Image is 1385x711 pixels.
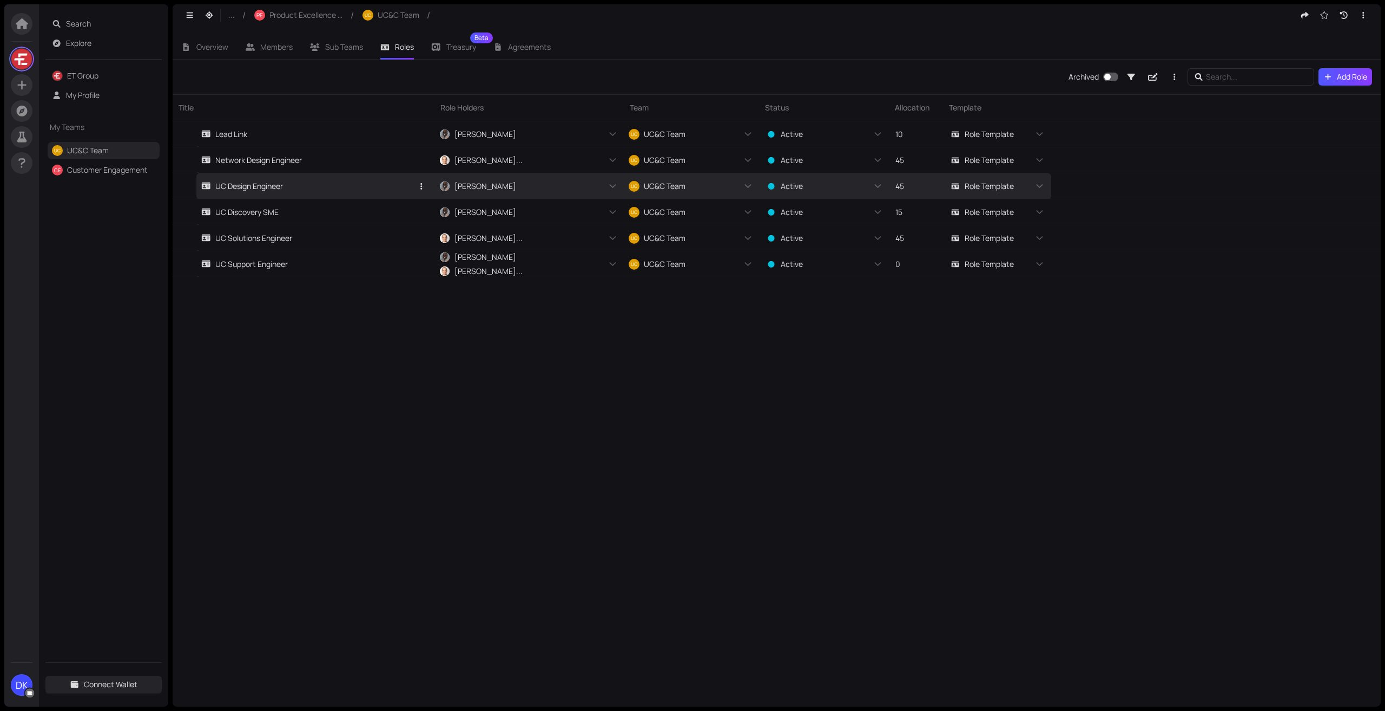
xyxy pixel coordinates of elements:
span: UC [631,233,637,243]
span: UC&C Team [378,9,419,21]
span: PE [256,12,263,18]
a: Customer Engagement [67,165,148,175]
button: Add Role [1318,68,1373,86]
img: KyGWI-k2bD.jpeg [440,207,450,217]
img: KyGWI-k2bD.jpeg [440,181,450,191]
span: ... [228,9,235,21]
span: UC&C Team [644,258,685,270]
a: My Profile [66,90,100,100]
span: UC [631,129,637,139]
span: Role Template [965,128,1014,140]
span: UC&C Team [644,154,685,166]
a: Explore [66,38,91,48]
a: UC Solutions Engineer [201,225,413,251]
span: Treasury [446,43,476,51]
span: [PERSON_NAME]... [454,265,523,277]
span: UC&C Team [644,128,685,140]
a: UC Support Engineer [201,251,413,277]
span: [PERSON_NAME] [454,251,516,263]
span: UC&C Team [644,232,685,244]
span: [PERSON_NAME]... [454,154,523,166]
span: Active [781,232,803,244]
div: Template [943,95,1051,121]
div: Allocation [889,95,943,121]
a: Network Design Engineer [201,147,413,173]
span: UC [631,259,637,269]
div: Team [624,95,759,121]
span: [PERSON_NAME] [454,180,516,192]
span: Connect Wallet [84,679,137,690]
span: UC [631,207,637,217]
span: Role Template [965,154,1014,166]
span: [PERSON_NAME] [454,206,516,218]
sup: Beta [470,32,493,43]
input: Enter value [889,125,943,142]
button: ... [223,6,240,24]
span: Active [781,128,803,140]
img: pWsDn5pGme.jpeg [440,155,450,165]
a: UC Design Engineer [201,173,413,199]
span: UC [631,181,637,191]
div: Lead Link [201,128,247,140]
span: UC&C Team [644,180,685,192]
div: Status [759,95,889,121]
input: Search... [1206,71,1299,83]
button: Connect Wallet [45,676,162,693]
input: Enter value [889,203,943,220]
div: Title [173,95,434,121]
span: Active [781,180,803,192]
span: Agreements [508,42,551,52]
span: Active [781,206,803,218]
button: PEProduct Excellence & Development [249,6,348,24]
span: Product Excellence & Development [269,9,343,21]
div: UC Discovery SME [201,206,279,218]
span: DK [16,674,28,696]
div: My Teams [45,115,162,140]
span: Role Template [965,180,1014,192]
img: KyGWI-k2bD.jpeg [440,129,450,139]
span: UC [631,155,637,165]
span: Role Template [965,232,1014,244]
input: Enter value [889,151,943,168]
span: [PERSON_NAME]... [454,232,523,244]
input: Enter value [889,177,943,194]
a: Lead Link [201,121,413,147]
span: UC&C Team [644,206,685,218]
img: pWsDn5pGme.jpeg [440,266,450,276]
span: Search [66,15,156,32]
img: LsfHRQdbm8.jpeg [11,49,32,69]
a: UC&C Team [67,145,109,155]
span: Roles [395,42,414,52]
span: My Teams [50,121,138,133]
img: pWsDn5pGme.jpeg [440,233,450,243]
span: Active [781,154,803,166]
img: KyGWI-k2bD.jpeg [440,252,450,262]
span: UC [365,12,371,17]
span: Role Template [965,206,1014,218]
div: Network Design Engineer [201,154,302,166]
div: UC Design Engineer [201,180,283,192]
span: Active [781,258,803,270]
div: UC Solutions Engineer [201,232,292,244]
span: Role Template [965,258,1014,270]
span: Overview [196,42,228,52]
input: Enter value [889,255,943,272]
span: [PERSON_NAME] [454,128,516,140]
div: Role Holders [434,95,624,121]
div: Archived [1069,71,1099,83]
button: UCUC&C Team [357,6,425,24]
div: UC Support Engineer [201,258,288,270]
a: UC Discovery SME [201,199,413,225]
span: Add Role [1337,71,1367,83]
input: Enter value [889,229,943,246]
span: Members [260,42,293,52]
a: ET Group [67,70,98,81]
span: Sub Teams [325,42,363,52]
